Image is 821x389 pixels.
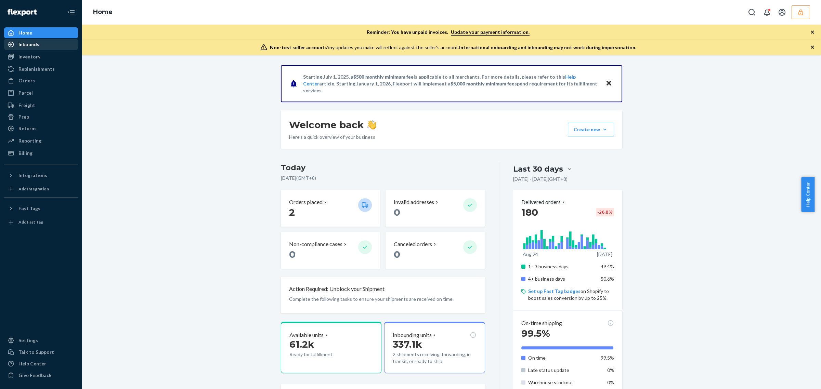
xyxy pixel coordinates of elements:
ol: breadcrumbs [88,2,118,22]
a: Returns [4,123,78,134]
span: $500 monthly minimum fee [353,74,414,80]
button: Delivered orders [521,198,566,206]
a: Add Integration [4,184,78,194]
button: Close Navigation [64,5,78,19]
div: Last 30 days [513,164,563,174]
button: Open notifications [760,5,774,19]
p: Complete the following tasks to ensure your shipments are received on time. [289,296,477,303]
a: Talk to Support [4,347,78,358]
p: Aug 24 [523,251,538,258]
p: Invalid addresses [394,198,434,206]
div: Integrations [18,172,47,179]
div: Orders [18,77,35,84]
span: Non-test seller account: [270,44,326,50]
div: Parcel [18,90,33,96]
h3: Today [281,162,485,173]
a: Billing [4,148,78,159]
a: Settings [4,335,78,346]
p: on Shopify to boost sales conversion by up to 25%. [528,288,614,301]
button: Inbounding units337.1k2 shipments receiving, forwarding, in transit, or ready to ship [384,322,485,374]
button: Invalid addresses 0 [386,190,485,227]
a: Orders [4,75,78,86]
p: [DATE] - [DATE] ( GMT+8 ) [513,176,568,183]
a: Freight [4,100,78,111]
a: Update your payment information. [451,29,530,36]
p: Starting July 1, 2025, a is applicable to all merchants. For more details, please refer to this a... [303,73,599,94]
p: 4+ business days [528,276,596,282]
div: Settings [18,337,38,344]
span: 0 [394,249,400,260]
p: Here’s a quick overview of your business [289,134,376,140]
button: Open account menu [775,5,789,19]
img: Flexport logo [8,9,37,16]
div: Freight [18,102,35,109]
p: Action Required: Unblock your Shipment [289,285,385,293]
span: 0% [607,379,614,385]
span: 99.5% [601,355,614,361]
div: Add Integration [18,186,49,192]
a: Inbounds [4,39,78,50]
span: 337.1k [393,338,422,350]
span: 0 [394,206,400,218]
div: Talk to Support [18,349,54,356]
a: Add Fast Tag [4,217,78,228]
p: Inbounding units [393,331,432,339]
p: Canceled orders [394,240,432,248]
div: Fast Tags [18,205,40,212]
div: -26.8 % [596,208,614,216]
span: 61.2k [289,338,314,350]
a: Home [93,8,113,16]
div: Reporting [18,137,41,144]
img: hand-wave emoji [367,120,376,130]
p: [DATE] [597,251,612,258]
div: Inventory [18,53,40,60]
div: Returns [18,125,37,132]
span: 0 [289,249,296,260]
span: $5,000 monthly minimum fee [451,81,514,86]
p: Orders placed [289,198,323,206]
button: Create new [568,123,614,136]
button: Integrations [4,170,78,181]
button: Close [604,79,613,89]
p: Reminder: You have unpaid invoices. [367,29,530,36]
a: Reporting [4,135,78,146]
button: Canceled orders 0 [386,232,485,269]
p: On time [528,354,596,361]
p: Ready for fulfillment [289,351,353,358]
button: Non-compliance cases 0 [281,232,380,269]
button: Fast Tags [4,203,78,214]
button: Give Feedback [4,370,78,381]
span: 49.4% [601,264,614,269]
a: Replenishments [4,64,78,75]
div: Billing [18,150,32,157]
div: Any updates you make will reflect against the seller's account. [270,44,636,51]
p: Late status update [528,367,596,374]
a: Help Center [4,358,78,369]
button: Orders placed 2 [281,190,380,227]
span: 50.6% [601,276,614,282]
p: Available units [289,331,324,339]
h1: Welcome back [289,119,376,131]
div: Help Center [18,360,46,367]
p: Warehouse stockout [528,379,596,386]
span: 180 [521,206,538,218]
span: 0% [607,367,614,373]
div: Inbounds [18,41,39,48]
p: 1 - 3 business days [528,263,596,270]
span: Help Center [801,177,815,212]
div: Replenishments [18,66,55,72]
p: [DATE] ( GMT+8 ) [281,175,485,182]
button: Available units61.2kReady for fulfillment [281,322,381,374]
a: Set up Fast Tag badges [528,288,581,294]
span: 2 [289,206,295,218]
a: Home [4,27,78,38]
div: Home [18,29,32,36]
span: 99.5% [521,327,550,339]
a: Prep [4,111,78,122]
div: Add Fast Tag [18,219,43,225]
div: Give Feedback [18,372,52,379]
a: Parcel [4,88,78,98]
div: Prep [18,113,29,120]
p: Non-compliance cases [289,240,342,248]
